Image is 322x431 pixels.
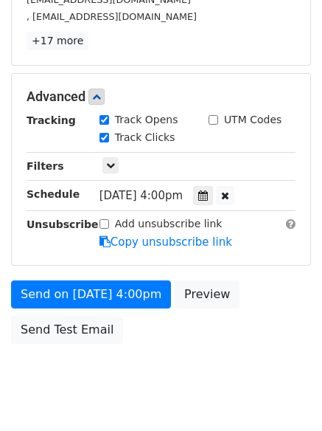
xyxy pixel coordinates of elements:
strong: Filters [27,160,64,172]
a: Send Test Email [11,316,123,344]
strong: Schedule [27,188,80,200]
label: Track Clicks [115,130,175,145]
strong: Tracking [27,114,76,126]
a: Preview [175,280,239,308]
h5: Advanced [27,89,295,105]
strong: Unsubscribe [27,218,99,230]
a: Copy unsubscribe link [99,235,232,249]
label: Add unsubscribe link [115,216,223,232]
span: [DATE] 4:00pm [99,189,183,202]
small: , [EMAIL_ADDRESS][DOMAIN_NAME] [27,11,197,22]
a: Send on [DATE] 4:00pm [11,280,171,308]
label: Track Opens [115,112,178,128]
iframe: Chat Widget [248,360,322,431]
a: +17 more [27,32,88,50]
label: UTM Codes [224,112,281,128]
